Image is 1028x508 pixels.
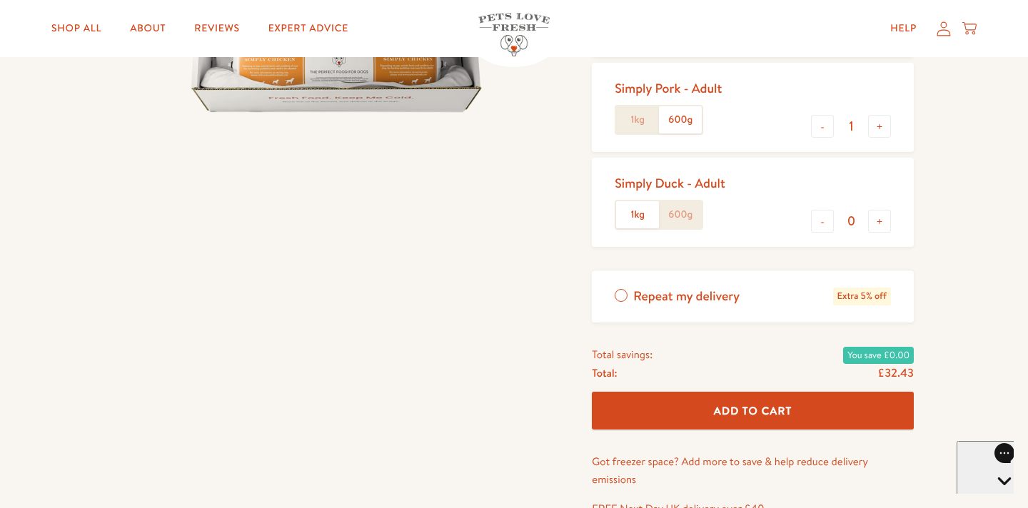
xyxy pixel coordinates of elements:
span: Total: [592,364,617,382]
a: Help [879,14,928,43]
button: + [868,115,891,138]
span: £32.43 [878,365,914,381]
label: 600g [659,106,702,133]
label: 1kg [616,106,659,133]
button: Add To Cart [592,392,914,430]
span: Add To Cart [714,403,792,418]
button: - [811,210,834,233]
button: + [868,210,891,233]
div: Simply Pork - Adult [615,80,722,96]
label: 600g [659,201,702,228]
iframe: Gorgias live chat messenger [957,441,1014,494]
span: Repeat my delivery [633,288,740,305]
p: Got freezer space? Add more to save & help reduce delivery emissions [592,452,914,489]
span: You save £0.00 [843,347,914,364]
a: Expert Advice [257,14,360,43]
label: 1kg [616,201,659,228]
span: Total savings: [592,345,652,364]
button: - [811,115,834,138]
a: Reviews [183,14,251,43]
span: Extra 5% off [833,288,891,305]
a: About [119,14,177,43]
a: Shop All [40,14,113,43]
div: Simply Duck - Adult [615,175,725,191]
img: Pets Love Fresh [478,13,550,56]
